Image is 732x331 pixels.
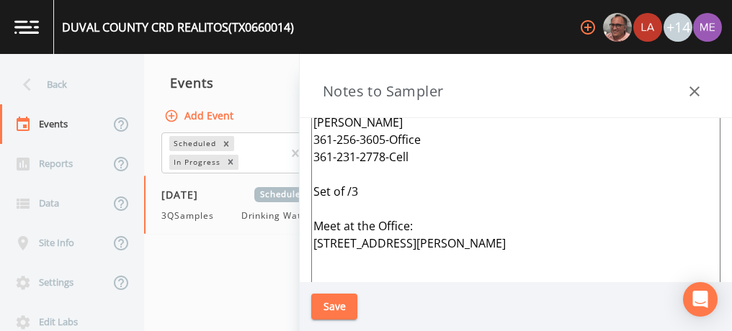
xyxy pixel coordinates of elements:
[223,155,238,170] div: Remove In Progress
[144,65,353,101] div: Events
[218,136,234,151] div: Remove Scheduled
[633,13,663,42] div: Lauren Saenz
[311,294,357,320] button: Save
[144,176,353,235] a: [DATE]Scheduled3QSamplesDrinking Water
[603,13,632,42] img: e2d790fa78825a4bb76dcb6ab311d44c
[241,209,311,222] span: Drinking Water
[161,209,223,222] span: 3QSamples
[254,187,311,202] span: Scheduled
[14,20,39,34] img: logo
[693,13,722,42] img: d4d65db7c401dd99d63b7ad86343d265
[664,13,692,42] div: +14
[62,19,294,36] div: DUVAL COUNTY CRD REALITOS (TX0660014)
[602,13,633,42] div: Mike Franklin
[169,155,223,170] div: In Progress
[633,13,662,42] img: cf6e799eed601856facf0d2563d1856d
[161,187,208,202] span: [DATE]
[683,282,718,317] div: Open Intercom Messenger
[161,103,239,130] button: Add Event
[169,136,218,151] div: Scheduled
[323,80,443,103] h3: Notes to Sampler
